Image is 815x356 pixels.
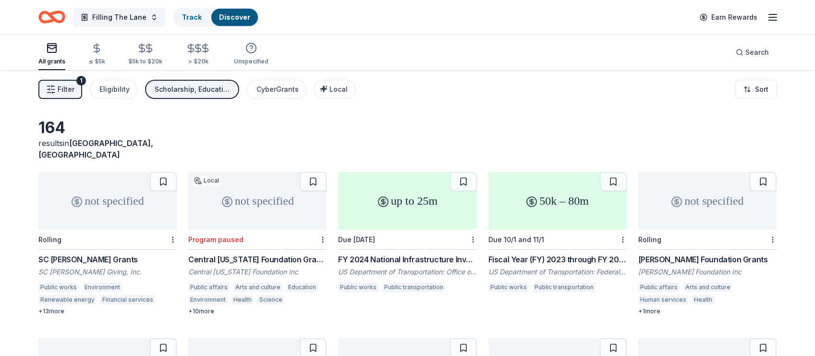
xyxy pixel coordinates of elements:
div: SC [PERSON_NAME] Giving, Inc. [38,267,177,277]
button: All grants [38,38,65,70]
div: Financial services [100,295,155,305]
div: Rolling [38,235,61,244]
span: Filling The Lane [92,12,146,23]
div: US Department of Transportation: Office of the Secretary (OST) [338,267,476,277]
div: results [38,137,177,160]
div: not specified [638,172,777,230]
button: Eligibility [90,80,137,99]
div: Public transportation [533,282,596,292]
a: Earn Rewards [694,9,763,26]
div: [PERSON_NAME] Foundation Inc [638,267,777,277]
a: not specifiedRolling[PERSON_NAME] Foundation Grants[PERSON_NAME] Foundation IncPublic affairsArts... [638,172,777,315]
div: Scholarship, Education, Projects & programming, General operations [155,84,231,95]
div: Environment [188,295,228,305]
button: TrackDiscover [173,8,259,27]
div: Environment [83,282,122,292]
div: Science [257,295,284,305]
div: Education [286,282,318,292]
div: 1 [76,76,86,86]
div: not specified [188,172,327,230]
span: Local [329,85,348,93]
div: SC [PERSON_NAME] Grants [38,254,177,265]
div: $5k to $20k [128,58,162,65]
div: Public affairs [188,282,230,292]
button: Unspecified [234,38,268,70]
a: up to 25mDue [DATE]FY 2024 National Infrastructure InvestmentsUS Department of Transportation: Of... [338,172,476,295]
div: Eligibility [99,84,130,95]
button: Filling The Lane [73,8,166,27]
div: Unspecified [234,58,268,65]
div: Renewable energy [38,295,97,305]
div: FY 2024 National Infrastructure Investments [338,254,476,265]
a: Track [182,13,202,21]
div: Central [US_STATE] Foundation Grants [188,254,327,265]
span: [GEOGRAPHIC_DATA], [GEOGRAPHIC_DATA] [38,138,153,160]
div: Due [DATE] [338,235,375,244]
div: Health [231,295,254,305]
div: US Department of Transportation: Federal Highway Administration (FHWA) [488,267,627,277]
div: Public works [38,282,79,292]
div: Fiscal Year (FY) 2023 through FY 2026 Bridge Investment Program, Planning and Bridge Project Grants [488,254,627,265]
button: Sort [735,80,777,99]
button: > $20k [185,39,211,70]
button: Search [728,43,777,62]
div: + 13 more [38,307,177,315]
div: Higher education [718,295,771,305]
span: Sort [755,84,768,95]
div: Arts and culture [683,282,732,292]
span: Search [745,47,769,58]
button: $5k to $20k [128,39,162,70]
div: Program paused [188,235,243,244]
a: Home [38,6,65,28]
div: Public affairs [638,282,680,292]
div: Rolling [638,235,661,244]
div: 50k – 80m [488,172,627,230]
div: + 10 more [188,307,327,315]
div: up to 25m [338,172,476,230]
button: Scholarship, Education, Projects & programming, General operations [145,80,239,99]
div: Arts and culture [233,282,282,292]
div: All grants [38,58,65,65]
div: Public works [488,282,529,292]
a: Discover [219,13,250,21]
div: Due 10/1 and 11/1 [488,235,544,244]
button: Local [314,80,355,99]
div: Human services [638,295,688,305]
button: Filter1 [38,80,82,99]
div: Central [US_STATE] Foundation Inc [188,267,327,277]
div: + 1 more [638,307,777,315]
button: CyberGrants [247,80,306,99]
span: Filter [58,84,74,95]
div: 164 [38,118,177,137]
a: not specifiedLocalProgram pausedCentral [US_STATE] Foundation GrantsCentral [US_STATE] Foundation... [188,172,327,315]
div: Health [692,295,714,305]
div: Local [192,176,221,185]
div: not specified [38,172,177,230]
div: > $20k [185,58,211,65]
a: 50k – 80mDue 10/1 and 11/1Fiscal Year (FY) 2023 through FY 2026 Bridge Investment Program, Planni... [488,172,627,295]
div: CyberGrants [256,84,299,95]
div: [PERSON_NAME] Foundation Grants [638,254,777,265]
span: in [38,138,153,160]
div: Public works [338,282,378,292]
div: ≤ $5k [88,58,105,65]
a: not specifiedRollingSC [PERSON_NAME] GrantsSC [PERSON_NAME] Giving, Inc.Public worksEnvironmentRe... [38,172,177,315]
div: Public transportation [382,282,445,292]
button: ≤ $5k [88,39,105,70]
